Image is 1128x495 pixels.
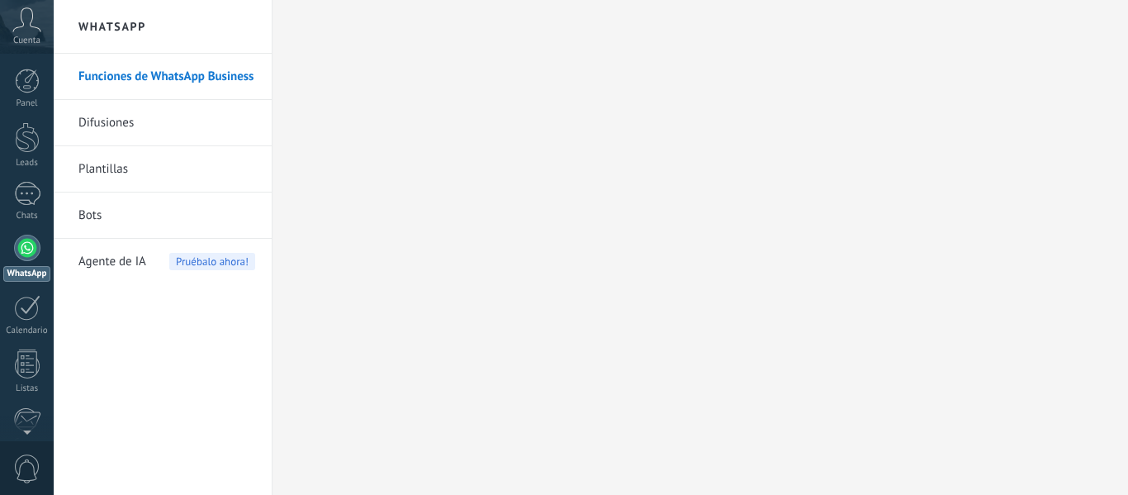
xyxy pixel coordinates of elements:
div: Listas [3,383,51,394]
div: WhatsApp [3,266,50,282]
a: Funciones de WhatsApp Business [78,54,255,100]
li: Difusiones [54,100,272,146]
li: Bots [54,193,272,239]
li: Plantillas [54,146,272,193]
li: Funciones de WhatsApp Business [54,54,272,100]
div: Calendario [3,326,51,336]
a: Bots [78,193,255,239]
a: Plantillas [78,146,255,193]
span: Pruébalo ahora! [169,253,255,270]
a: Difusiones [78,100,255,146]
a: Agente de IAPruébalo ahora! [78,239,255,285]
div: Panel [3,98,51,109]
span: Agente de IA [78,239,146,285]
li: Agente de IA [54,239,272,284]
div: Leads [3,158,51,169]
div: Chats [3,211,51,221]
span: Cuenta [13,36,40,46]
